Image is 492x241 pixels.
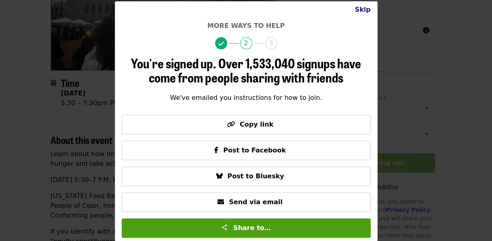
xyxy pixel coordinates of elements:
[217,198,224,206] i: envelope icon
[348,2,377,18] button: Close
[122,115,371,134] button: Copy link
[227,172,284,180] span: Post to Bluesky
[218,40,224,48] i: check icon
[131,53,216,72] span: You're signed up.
[223,146,286,154] span: Post to Facebook
[122,218,371,238] button: Share to…
[221,224,228,230] img: Share
[265,37,277,49] span: 3
[149,53,361,87] span: Over 1,533,040 signups have come from people sharing with friends
[122,167,371,186] button: Post to Bluesky
[240,120,273,128] span: Copy link
[240,37,252,49] span: 2
[122,192,371,212] button: Send via email
[214,146,218,154] i: facebook-f icon
[122,141,371,160] button: Post to Facebook
[229,198,282,206] span: Send via email
[207,22,285,30] span: More ways to help
[227,120,235,128] i: link icon
[216,172,222,180] i: bluesky icon
[233,224,271,232] span: Share to…
[170,94,322,101] span: We've emailed you instructions for how to join.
